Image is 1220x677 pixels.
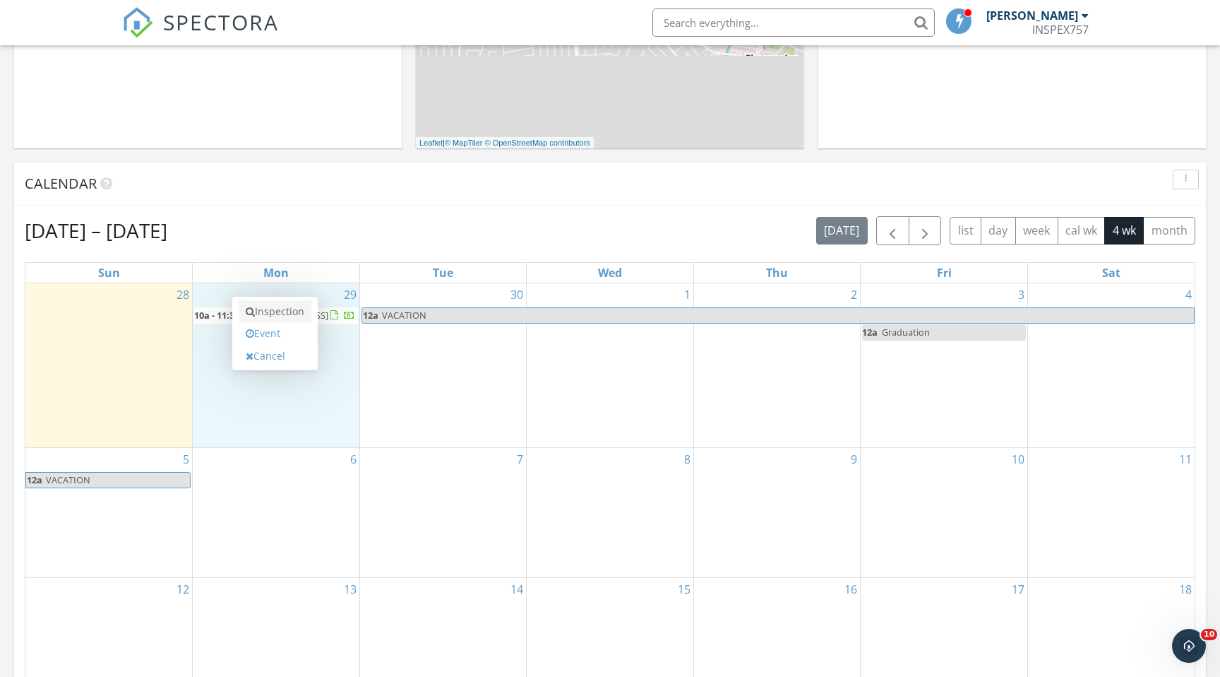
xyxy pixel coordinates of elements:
span: 12a [26,473,43,488]
td: Go to September 30, 2025 [359,283,527,448]
a: Go to October 5, 2025 [180,448,192,471]
input: Search everything... [652,8,935,37]
td: Go to October 1, 2025 [527,283,694,448]
a: © OpenStreetMap contributors [485,139,590,147]
a: Tuesday [430,263,456,283]
a: Go to October 16, 2025 [842,578,860,601]
img: The Best Home Inspection Software - Spectora [122,7,153,38]
td: Go to October 4, 2025 [1027,283,1195,448]
td: Go to October 11, 2025 [1027,448,1195,578]
a: Go to October 14, 2025 [508,578,526,601]
button: month [1143,217,1195,245]
span: SPECTORA [163,7,279,37]
a: 10a - 11:30a [STREET_ADDRESS] [194,309,355,322]
a: Go to September 30, 2025 [508,283,526,306]
a: Wednesday [595,263,625,283]
a: Friday [934,263,955,283]
button: cal wk [1058,217,1106,245]
div: [PERSON_NAME] [986,8,1078,23]
a: Go to October 8, 2025 [681,448,693,471]
span: Calendar [25,174,97,193]
td: Go to October 8, 2025 [527,448,694,578]
span: 10a - 11:30a [194,309,245,322]
button: list [950,217,981,245]
a: Go to October 6, 2025 [347,448,359,471]
span: VACATION [382,309,426,322]
button: 4 wk [1104,217,1144,245]
button: Previous [876,216,909,245]
h2: [DATE] – [DATE] [25,216,167,245]
a: Go to September 29, 2025 [341,283,359,306]
a: Sunday [95,263,123,283]
a: Go to October 4, 2025 [1183,283,1195,306]
a: SPECTORA [122,19,279,49]
a: Monday [261,263,292,283]
td: Go to October 10, 2025 [861,448,1028,578]
div: INSPEX757 [1032,23,1089,37]
a: Go to October 9, 2025 [848,448,860,471]
button: [DATE] [816,217,868,245]
a: Go to October 12, 2025 [174,578,192,601]
a: Go to October 13, 2025 [341,578,359,601]
a: Go to October 2, 2025 [848,283,860,306]
span: 12a [862,326,878,338]
span: 12a [362,308,379,323]
a: Go to October 1, 2025 [681,283,693,306]
td: Go to September 29, 2025 [193,283,360,448]
a: Inspection [239,300,311,323]
a: Go to October 18, 2025 [1176,578,1195,601]
span: Graduation [882,326,930,338]
a: Go to October 15, 2025 [675,578,693,601]
button: day [981,217,1016,245]
button: week [1015,217,1058,245]
span: VACATION [46,473,90,486]
a: Go to October 17, 2025 [1009,578,1027,601]
button: Next [909,216,942,245]
a: Go to September 28, 2025 [174,283,192,306]
a: Thursday [763,263,791,283]
td: Go to October 6, 2025 [193,448,360,578]
a: Saturday [1099,263,1123,283]
td: Go to October 5, 2025 [25,448,193,578]
td: Go to October 9, 2025 [693,448,861,578]
a: Cancel [239,345,311,367]
a: Event [239,322,311,345]
td: Go to October 7, 2025 [359,448,527,578]
iframe: Intercom live chat [1172,629,1206,663]
a: Go to October 11, 2025 [1176,448,1195,471]
div: | [416,137,594,149]
td: Go to October 2, 2025 [693,283,861,448]
a: Go to October 7, 2025 [514,448,526,471]
a: Leaflet [419,139,443,147]
td: Go to October 3, 2025 [861,283,1028,448]
a: Go to October 10, 2025 [1009,448,1027,471]
a: Go to October 3, 2025 [1015,283,1027,306]
span: 10 [1201,629,1217,640]
a: 10a - 11:30a [STREET_ADDRESS] [194,307,358,324]
a: © MapTiler [445,139,483,147]
td: Go to September 28, 2025 [25,283,193,448]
